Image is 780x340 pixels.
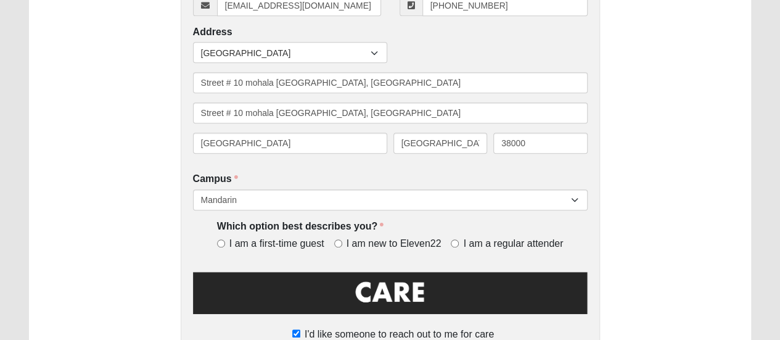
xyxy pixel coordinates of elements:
[229,237,324,251] span: I am a first-time guest
[334,239,342,247] input: I am new to Eleven22
[193,133,387,154] input: City
[193,25,232,39] label: Address
[463,237,563,251] span: I am a regular attender
[451,239,459,247] input: I am a regular attender
[217,239,225,247] input: I am a first-time guest
[493,133,588,154] input: Postal Code
[393,133,488,154] input: Province
[193,269,588,325] img: Care.png
[347,237,441,251] span: I am new to Eleven22
[193,102,588,123] input: Address Line 2
[201,43,371,64] span: [GEOGRAPHIC_DATA]
[193,172,238,186] label: Campus
[193,72,588,93] input: Address Line 1
[217,220,384,234] label: Which option best describes you?
[305,329,494,339] span: I'd like someone to reach out to me for care
[292,330,300,338] input: I'd like someone to reach out to me for care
